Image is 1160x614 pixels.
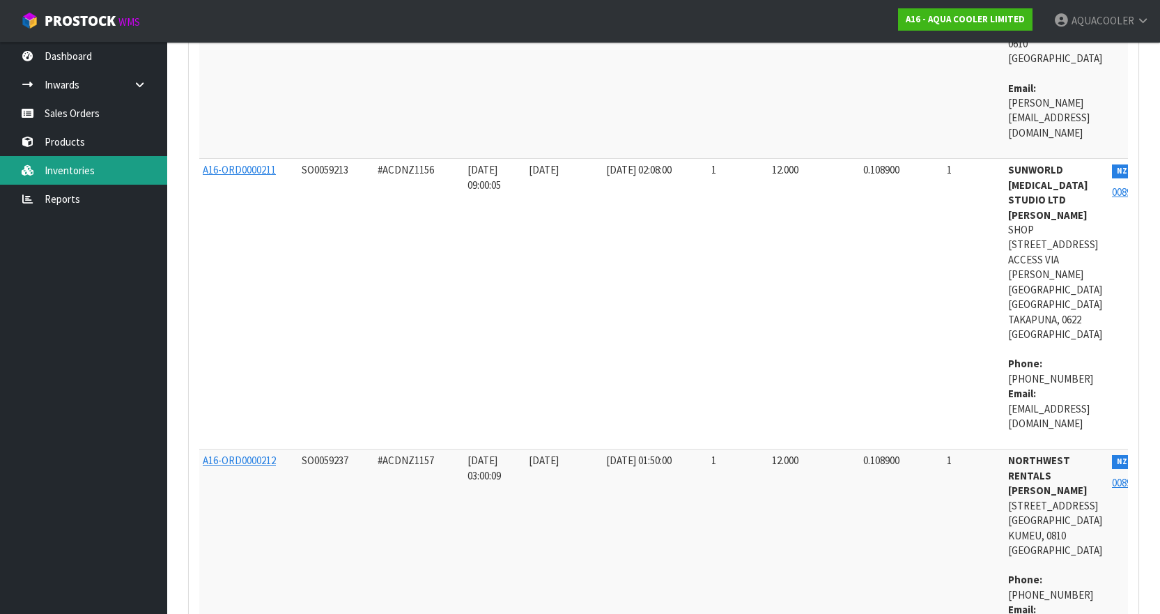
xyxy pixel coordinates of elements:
[772,163,798,176] span: 12.000
[467,454,501,482] span: [DATE] 03:00:09
[863,163,899,176] span: 0.108900
[947,163,952,176] span: 1
[1008,357,1042,370] strong: phone
[203,454,276,467] a: A16-ORD0000212
[606,454,672,467] span: [DATE] 01:50:00
[1008,387,1036,400] strong: email
[947,454,952,467] span: 1
[711,454,716,467] span: 1
[302,163,348,176] span: SO0059213
[1008,356,1105,431] address: [PHONE_NUMBER] [EMAIL_ADDRESS][DOMAIN_NAME]
[772,454,798,467] span: 12.000
[1008,453,1105,558] address: [STREET_ADDRESS] [GEOGRAPHIC_DATA] KUMEU, 0810 [GEOGRAPHIC_DATA]
[1008,163,1088,206] strong: SUNWORLD [MEDICAL_DATA] STUDIO LTD
[302,454,348,467] span: SO0059237
[378,163,434,176] span: #ACDNZ1156
[906,13,1025,25] strong: A16 - AQUA COOLER LIMITED
[1072,14,1134,27] span: AQUACOOLER
[1008,573,1042,586] strong: phone
[118,15,140,29] small: WMS
[1008,454,1070,482] strong: NORTHWEST RENTALS
[378,454,434,467] span: #ACDNZ1157
[1008,208,1088,222] strong: [PERSON_NAME]
[45,12,116,30] span: ProStock
[1008,82,1036,95] strong: email
[711,163,716,176] span: 1
[606,163,672,176] span: [DATE] 02:08:00
[529,454,559,467] span: [DATE]
[203,163,276,176] a: A16-ORD0000211
[21,12,38,29] img: cube-alt.png
[529,163,559,176] span: [DATE]
[467,163,501,191] span: [DATE] 09:00:05
[863,454,899,467] span: 0.108900
[1008,81,1105,141] address: [PERSON_NAME][EMAIL_ADDRESS][DOMAIN_NAME]
[1008,162,1105,341] address: SHOP [STREET_ADDRESS] ACCESS VIA [PERSON_NAME][GEOGRAPHIC_DATA] [GEOGRAPHIC_DATA] TAKAPUNA, 0622 ...
[1008,484,1088,497] strong: [PERSON_NAME]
